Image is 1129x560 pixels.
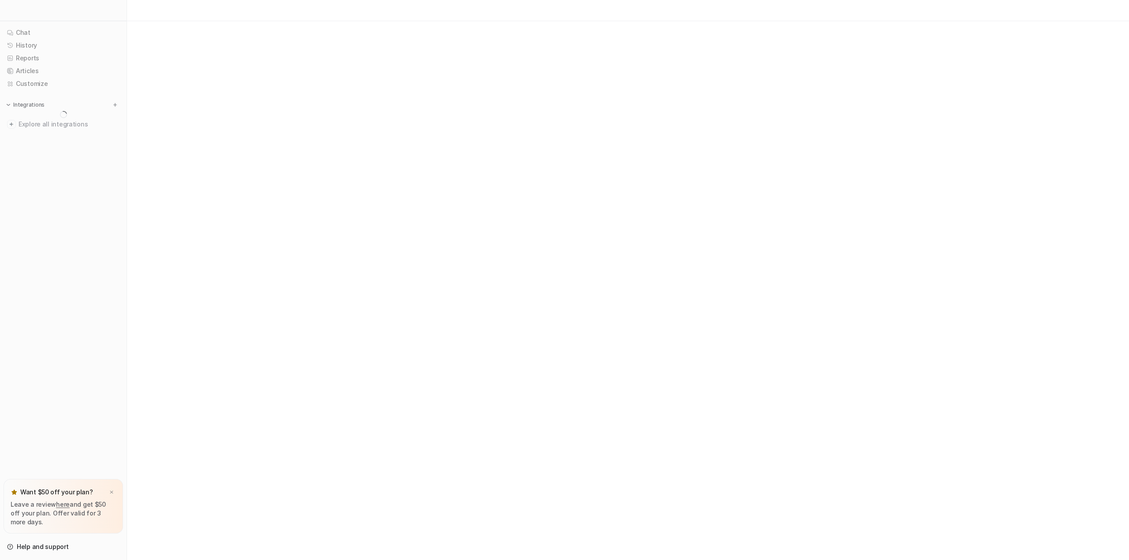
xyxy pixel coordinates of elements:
a: here [56,501,70,508]
span: Explore all integrations [19,117,120,131]
a: Customize [4,78,123,90]
img: star [11,489,18,496]
button: Integrations [4,100,47,109]
img: expand menu [5,102,11,108]
img: explore all integrations [7,120,16,129]
p: Want $50 off your plan? [20,488,93,497]
p: Leave a review and get $50 off your plan. Offer valid for 3 more days. [11,500,116,527]
a: Help and support [4,541,123,553]
a: Reports [4,52,123,64]
img: menu_add.svg [112,102,118,108]
img: x [109,490,114,495]
p: Integrations [13,101,45,108]
a: Articles [4,65,123,77]
a: Explore all integrations [4,118,123,130]
a: Chat [4,26,123,39]
a: History [4,39,123,52]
